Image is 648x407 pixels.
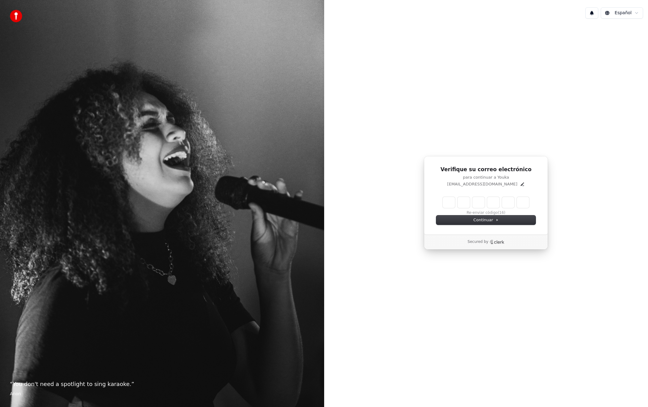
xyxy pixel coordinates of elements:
span: Continuar [473,217,499,223]
input: Enter verification code [443,197,529,208]
footer: Anon [10,391,314,397]
p: [EMAIL_ADDRESS][DOMAIN_NAME] [447,181,517,187]
a: Clerk logo [490,240,504,244]
button: Edit [520,182,525,187]
p: para continuar a Youka [436,175,536,180]
img: youka [10,10,22,22]
p: “ You don't need a spotlight to sing karaoke. ” [10,380,314,388]
p: Secured by [468,240,488,244]
button: Continuar [436,215,536,225]
h1: Verifique su correo electrónico [436,166,536,173]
